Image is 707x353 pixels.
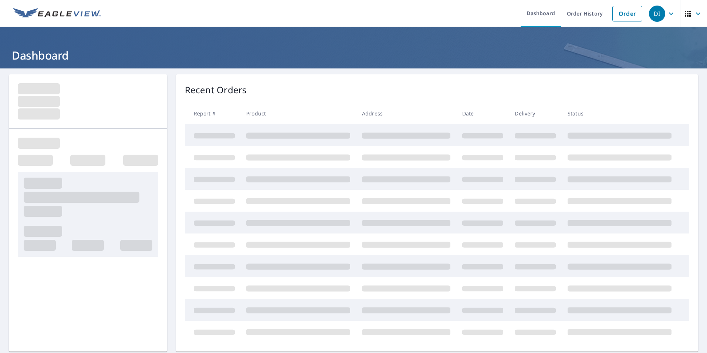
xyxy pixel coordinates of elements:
th: Date [456,102,509,124]
a: Order [612,6,642,21]
th: Delivery [509,102,562,124]
th: Product [240,102,356,124]
th: Status [562,102,677,124]
th: Report # [185,102,241,124]
p: Recent Orders [185,83,247,97]
h1: Dashboard [9,48,698,63]
div: DI [649,6,665,22]
img: EV Logo [13,8,101,19]
th: Address [356,102,456,124]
